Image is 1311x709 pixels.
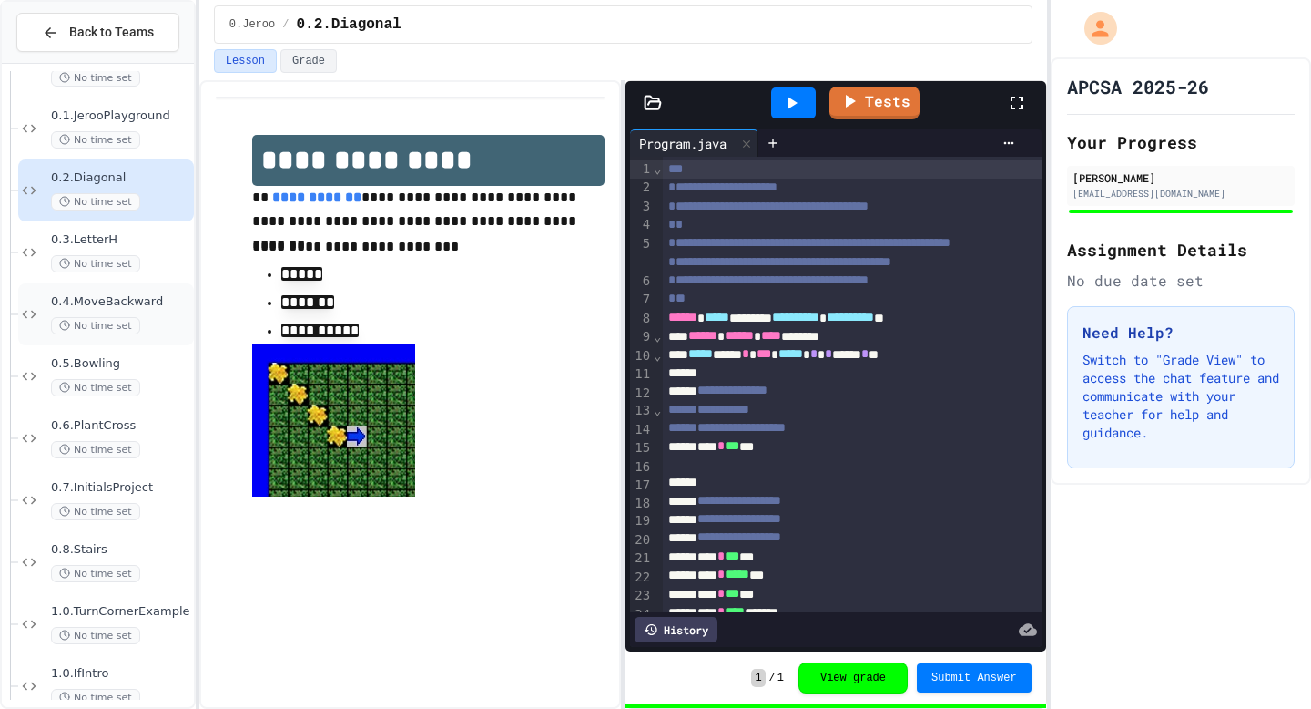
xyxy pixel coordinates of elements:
h1: APCSA 2025-26 [1067,74,1209,99]
div: 14 [630,421,653,439]
span: No time set [51,317,140,334]
div: 9 [630,328,653,346]
span: 1 [751,669,765,687]
span: No time set [51,627,140,644]
span: Submit Answer [931,671,1017,685]
h3: Need Help? [1082,322,1279,344]
span: Fold line [653,403,662,417]
button: View grade [798,663,908,694]
div: 23 [630,587,653,605]
span: 1.0.IfIntro [51,666,190,682]
span: 1 [777,671,784,685]
span: / [769,671,776,685]
a: Tests [829,87,920,119]
span: 0.6.PlantCross [51,418,190,434]
span: / [282,17,289,32]
div: 4 [630,216,653,234]
div: 18 [630,495,653,513]
span: Fold line [653,161,662,176]
span: 0.1.JerooPlayground [51,108,190,124]
div: 15 [630,439,653,457]
span: Fold line [653,348,662,363]
div: 6 [630,272,653,291]
div: My Account [1065,7,1122,49]
span: 0.8.Stairs [51,542,190,558]
span: 0.4.MoveBackward [51,294,190,310]
span: No time set [51,689,140,706]
div: [EMAIL_ADDRESS][DOMAIN_NAME] [1072,187,1289,200]
span: No time set [51,503,140,520]
div: 16 [630,458,653,477]
span: 0.2.Diagonal [51,170,190,186]
span: No time set [51,193,140,211]
span: Back to Teams [69,23,154,42]
div: 12 [630,385,653,403]
div: Program.java [630,134,736,153]
div: 2 [630,179,653,197]
div: 20 [630,531,653,550]
span: No time set [51,441,140,458]
span: No time set [51,69,140,87]
button: Back to Teams [16,13,179,52]
div: 1 [630,160,653,179]
span: 0.5.Bowling [51,356,190,372]
div: 17 [630,477,653,495]
span: No time set [51,131,140,149]
div: Program.java [630,129,758,157]
span: 0.Jeroo [229,17,275,32]
div: 10 [630,347,653,365]
div: 13 [630,402,653,420]
div: 7 [630,291,653,309]
p: Switch to "Grade View" to access the chat feature and communicate with your teacher for help and ... [1082,351,1279,442]
button: Grade [280,49,337,73]
span: No time set [51,565,140,582]
div: History [635,617,717,642]
div: 22 [630,569,653,587]
div: 24 [630,606,653,624]
span: 0.2.Diagonal [296,14,401,36]
span: Fold line [653,329,662,344]
div: 8 [630,310,653,328]
div: No due date set [1067,270,1295,292]
h2: Your Progress [1067,129,1295,155]
div: 3 [630,198,653,216]
span: No time set [51,255,140,272]
button: Lesson [214,49,277,73]
div: 11 [630,365,653,384]
div: 19 [630,512,653,530]
div: 5 [630,235,653,272]
div: 21 [630,550,653,568]
span: 1.0.TurnCornerExample [51,604,190,620]
div: [PERSON_NAME] [1072,170,1289,186]
span: 0.7.InitialsProject [51,480,190,496]
span: 0.3.LetterH [51,232,190,248]
button: Submit Answer [917,663,1032,693]
span: No time set [51,379,140,396]
h2: Assignment Details [1067,237,1295,262]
